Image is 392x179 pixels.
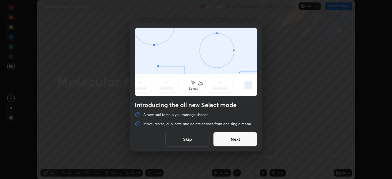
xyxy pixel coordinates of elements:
p: A new tool to help you manage shapes [143,112,208,117]
div: animation [135,28,257,97]
p: Move, resize, duplicate and delete shapes from one single menu [143,121,251,126]
h4: Introducing the all new Select mode [135,101,257,109]
button: Next [213,132,257,147]
button: Skip [165,132,209,147]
